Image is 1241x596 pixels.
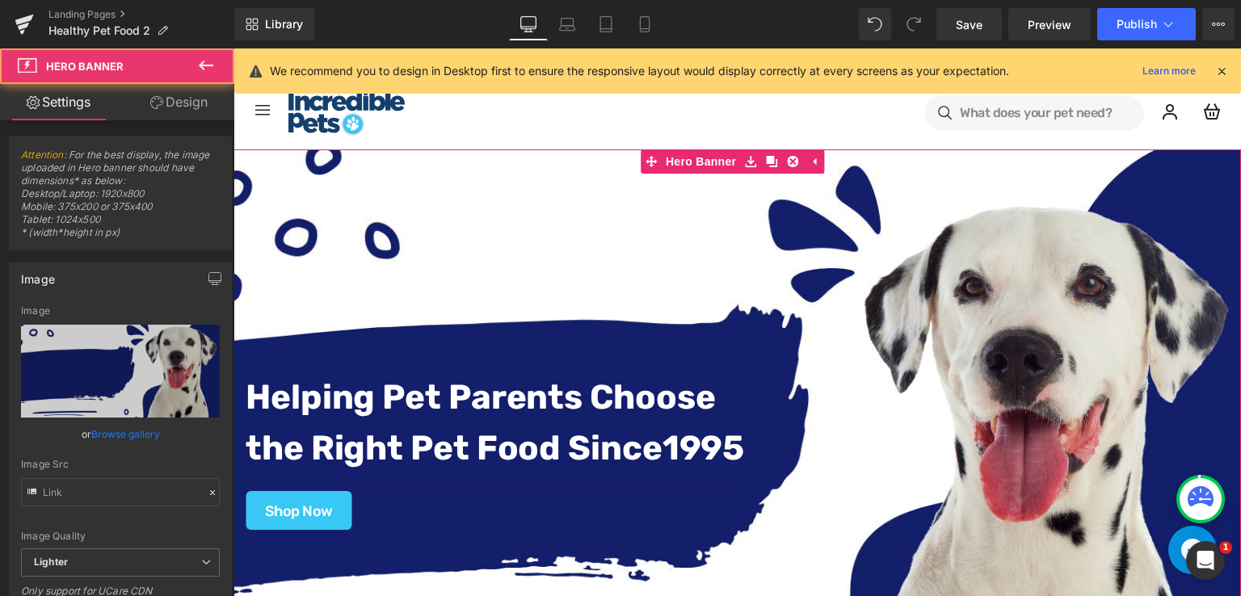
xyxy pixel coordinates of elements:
a: Landing Pages [48,8,234,21]
span: Preview [1028,16,1071,33]
iframe: Intercom live chat [1186,541,1225,580]
span: Shop Now [32,455,99,470]
span: 1 [1219,541,1232,554]
a: Preview [1008,8,1091,40]
b: Lighter [34,556,68,568]
button: Publish [1097,8,1196,40]
button: Open menu [13,45,45,84]
div: Image [21,263,55,286]
a: Tablet [587,8,625,40]
div: or [21,426,220,443]
a: Find a Store [933,6,995,23]
iframe: Gorgias live chat messenger [927,472,991,531]
a: Delete Module [549,101,570,125]
span: on orders over $50 [88,9,173,20]
a: Design [120,84,238,120]
a: Shop Now [12,443,119,481]
a: Expand / Collapse [570,101,591,125]
span: Publish [1117,18,1157,31]
a: New Library [234,8,314,40]
a: Laptop [548,8,587,40]
button: Redo [898,8,930,40]
a: Browse gallery [91,420,160,448]
span: Find a Store [933,7,995,21]
button: Undo [859,8,891,40]
button: Account [920,47,953,79]
span: Hero Banner [46,60,124,73]
span: Save [956,16,982,33]
span: Library [265,17,303,31]
div: Image Src [21,459,220,470]
a: Mobile [625,8,664,40]
input: Link [21,478,220,506]
span: Free Shipping [13,7,86,21]
span: Healthy Pet Food 2 [48,24,150,37]
div: Image [21,305,220,317]
button: More [1202,8,1235,40]
p: We recommend you to design in Desktop first to ensure the responsive layout would display correct... [270,62,1009,80]
button: What does your pet need? [691,47,911,82]
a: Clone Module [528,101,549,125]
strong: the Right Pet Food Since [12,380,429,420]
a: Save module [507,101,528,125]
a: Desktop [509,8,548,40]
a: Attention [21,149,64,161]
span: Free Next Day Delivery within 20 miles [742,7,914,21]
strong: 1995 [429,380,511,420]
div: Image Quality [21,531,220,542]
span: Hero Banner [428,101,507,125]
strong: Helping Pet Parents Choose [12,329,482,369]
a: Learn more [1136,61,1202,81]
span: : For the best display, the image uploaded in Hero banner should have dimensions* as below: Deskt... [21,149,220,250]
